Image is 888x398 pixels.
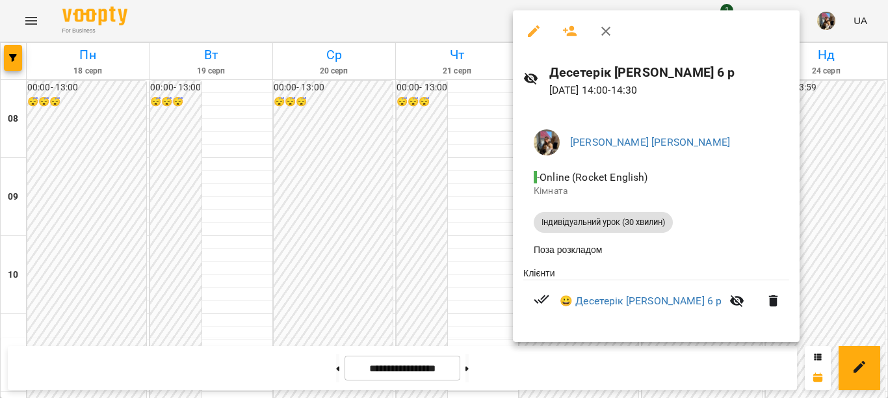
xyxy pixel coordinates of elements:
[534,171,651,183] span: - Online (Rocket English)
[549,62,789,83] h6: Десетерік [PERSON_NAME] 6 р
[534,217,673,228] span: Індивідуальний урок (30 хвилин)
[523,238,789,261] li: Поза розкладом
[534,291,549,307] svg: Візит сплачено
[523,267,789,327] ul: Клієнти
[570,136,730,148] a: [PERSON_NAME] [PERSON_NAME]
[534,129,560,155] img: 497ea43cfcb3904c6063eaf45c227171.jpeg
[549,83,789,98] p: [DATE] 14:00 - 14:30
[534,185,779,198] p: Кімната
[560,293,722,309] a: 😀 Десетерік [PERSON_NAME] 6 р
